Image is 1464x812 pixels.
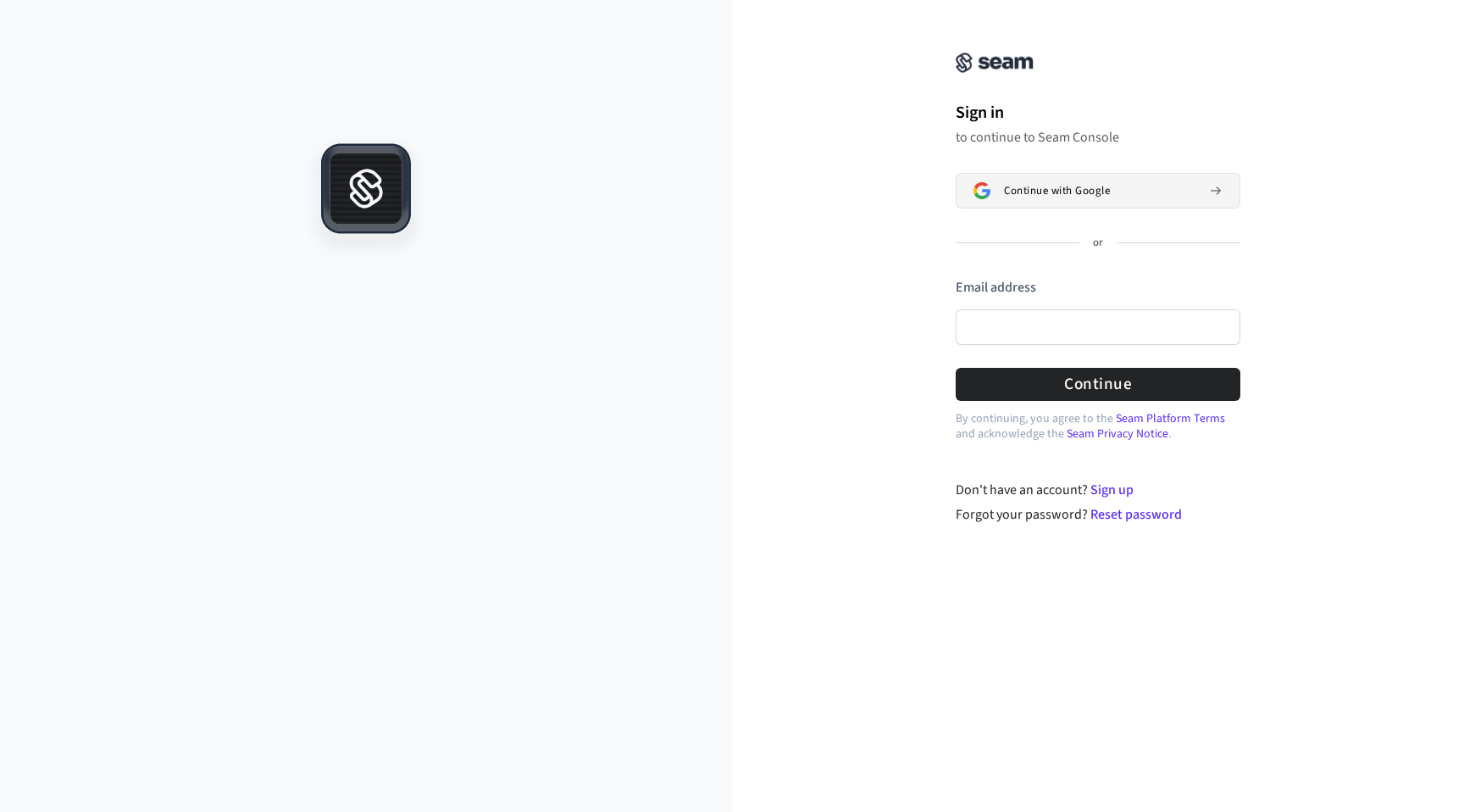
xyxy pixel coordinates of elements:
[956,278,1036,297] label: Email address
[1116,410,1225,427] a: Seam Platform Terms
[1093,236,1103,251] p: or
[956,100,1240,125] h1: Sign in
[1090,505,1182,524] a: Reset password
[956,411,1240,442] p: By continuing, you agree to the and acknowledge the .
[956,173,1240,209] button: Sign in with GoogleContinue with Google
[956,480,1241,500] div: Don't have an account?
[1090,481,1134,499] a: Sign up
[956,53,1034,73] img: Seam Console
[1004,184,1110,197] span: Continue with Google
[973,182,990,199] img: Sign in with Google
[956,368,1240,401] button: Continue
[956,129,1240,146] p: to continue to Seam Console
[1067,425,1168,442] a: Seam Privacy Notice
[956,504,1241,525] div: Forgot your password?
